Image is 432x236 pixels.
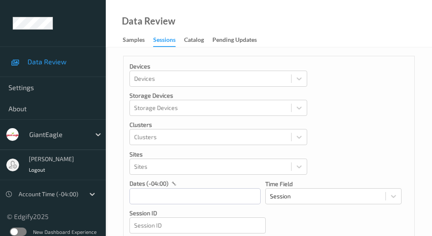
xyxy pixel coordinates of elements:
p: Devices [129,62,307,71]
a: Samples [123,34,153,46]
div: Samples [123,36,145,46]
p: Sites [129,150,307,159]
p: dates (-04:00) [129,179,168,188]
a: Sessions [153,34,184,47]
p: Storage Devices [129,91,307,100]
p: Clusters [129,121,307,129]
div: Sessions [153,36,176,47]
div: Catalog [184,36,204,46]
div: Pending Updates [212,36,257,46]
p: Session ID [129,209,266,217]
div: Data Review [122,17,175,25]
a: Catalog [184,34,212,46]
a: Pending Updates [212,34,265,46]
p: Time Field [265,180,402,188]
